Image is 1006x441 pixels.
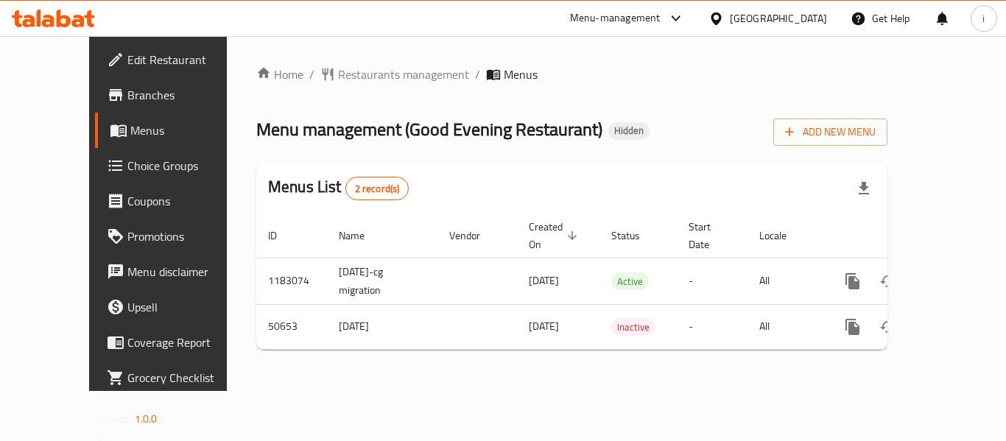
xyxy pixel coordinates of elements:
td: All [748,258,823,304]
a: Coupons [95,183,257,219]
span: [DATE] [529,271,559,290]
span: Menus [130,121,245,139]
a: Coverage Report [95,325,257,360]
span: Menu disclaimer [127,263,245,281]
span: Promotions [127,227,245,245]
td: [DATE] [327,304,437,349]
div: Active [611,272,649,290]
span: Status [611,227,659,244]
a: Upsell [95,289,257,325]
table: enhanced table [256,214,988,350]
span: Menus [504,66,538,83]
a: Choice Groups [95,148,257,183]
button: more [835,264,870,299]
span: Inactive [611,319,655,336]
a: Edit Restaurant [95,42,257,77]
span: Choice Groups [127,157,245,174]
td: - [677,304,748,349]
button: Add New Menu [773,119,887,146]
span: Upsell [127,298,245,316]
button: Change Status [870,264,906,299]
td: 1183074 [256,258,327,304]
span: Hidden [608,124,650,137]
a: Menus [95,113,257,148]
span: ID [268,227,296,244]
a: Menu disclaimer [95,254,257,289]
span: Created On [529,218,582,253]
span: Start Date [689,218,730,253]
span: Branches [127,86,245,104]
a: Restaurants management [320,66,469,83]
div: Menu-management [570,10,661,27]
span: i [982,10,985,27]
li: / [475,66,480,83]
div: [GEOGRAPHIC_DATA] [730,10,827,27]
span: Coupons [127,192,245,210]
th: Actions [823,214,988,258]
span: Coverage Report [127,334,245,351]
a: Home [256,66,303,83]
td: [DATE]-cg migration [327,258,437,304]
span: 2 record(s) [346,182,409,196]
span: Restaurants management [338,66,469,83]
span: Locale [759,227,806,244]
button: Change Status [870,309,906,345]
button: more [835,309,870,345]
h2: Menus List [268,176,409,200]
span: Name [339,227,384,244]
span: 1.0.0 [135,409,158,428]
td: All [748,304,823,349]
span: Menu management ( Good Evening Restaurant ) [256,113,602,146]
div: Export file [846,171,882,206]
span: Grocery Checklist [127,369,245,387]
a: Grocery Checklist [95,360,257,395]
span: [DATE] [529,317,559,336]
td: 50653 [256,304,327,349]
span: Edit Restaurant [127,51,245,68]
li: / [309,66,314,83]
span: Add New Menu [785,123,876,141]
a: Branches [95,77,257,113]
div: Hidden [608,122,650,140]
div: Total records count [345,177,409,200]
nav: breadcrumb [256,66,887,83]
td: - [677,258,748,304]
span: Active [611,273,649,290]
a: Promotions [95,219,257,254]
div: Inactive [611,318,655,336]
span: Vendor [449,227,499,244]
span: Version: [96,409,133,428]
